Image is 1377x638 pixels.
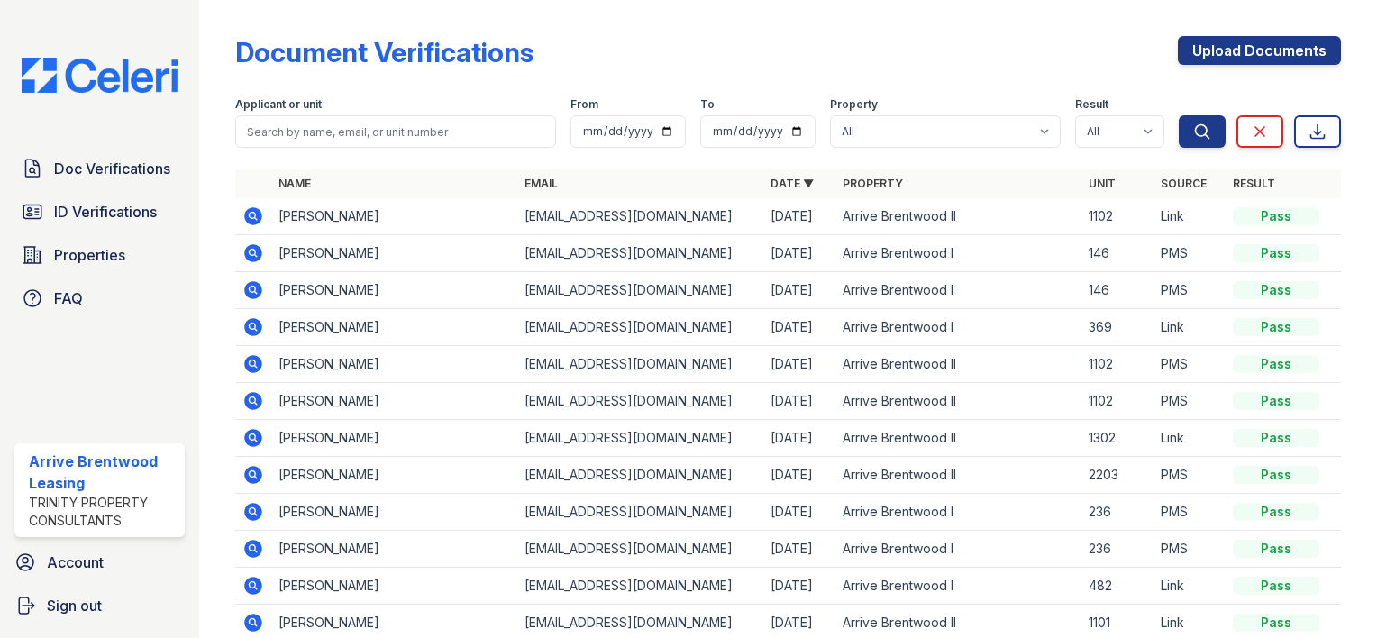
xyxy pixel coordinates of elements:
[517,383,763,420] td: [EMAIL_ADDRESS][DOMAIN_NAME]
[14,150,185,187] a: Doc Verifications
[14,237,185,273] a: Properties
[843,177,903,190] a: Property
[54,158,170,179] span: Doc Verifications
[763,235,835,272] td: [DATE]
[271,346,517,383] td: [PERSON_NAME]
[835,198,1081,235] td: Arrive Brentwood II
[763,457,835,494] td: [DATE]
[763,346,835,383] td: [DATE]
[1154,531,1226,568] td: PMS
[271,420,517,457] td: [PERSON_NAME]
[763,198,835,235] td: [DATE]
[1233,281,1319,299] div: Pass
[517,568,763,605] td: [EMAIL_ADDRESS][DOMAIN_NAME]
[235,36,533,68] div: Document Verifications
[235,97,322,112] label: Applicant or unit
[54,287,83,309] span: FAQ
[271,383,517,420] td: [PERSON_NAME]
[1161,177,1207,190] a: Source
[1233,466,1319,484] div: Pass
[1081,272,1154,309] td: 146
[517,309,763,346] td: [EMAIL_ADDRESS][DOMAIN_NAME]
[700,97,715,112] label: To
[1178,36,1341,65] a: Upload Documents
[7,58,192,93] img: CE_Logo_Blue-a8612792a0a2168367f1c8372b55b34899dd931a85d93a1a3d3e32e68fde9ad4.png
[29,494,178,530] div: Trinity Property Consultants
[1233,540,1319,558] div: Pass
[47,551,104,573] span: Account
[271,531,517,568] td: [PERSON_NAME]
[517,272,763,309] td: [EMAIL_ADDRESS][DOMAIN_NAME]
[1233,503,1319,521] div: Pass
[1154,346,1226,383] td: PMS
[271,198,517,235] td: [PERSON_NAME]
[524,177,558,190] a: Email
[1081,531,1154,568] td: 236
[1154,383,1226,420] td: PMS
[1081,309,1154,346] td: 369
[1154,198,1226,235] td: Link
[835,494,1081,531] td: Arrive Brentwood I
[1233,355,1319,373] div: Pass
[763,494,835,531] td: [DATE]
[271,272,517,309] td: [PERSON_NAME]
[517,457,763,494] td: [EMAIL_ADDRESS][DOMAIN_NAME]
[1081,383,1154,420] td: 1102
[271,494,517,531] td: [PERSON_NAME]
[1233,177,1275,190] a: Result
[763,383,835,420] td: [DATE]
[1233,207,1319,225] div: Pass
[271,568,517,605] td: [PERSON_NAME]
[771,177,814,190] a: Date ▼
[1233,318,1319,336] div: Pass
[271,235,517,272] td: [PERSON_NAME]
[1075,97,1108,112] label: Result
[1154,420,1226,457] td: Link
[835,383,1081,420] td: Arrive Brentwood II
[517,420,763,457] td: [EMAIL_ADDRESS][DOMAIN_NAME]
[1081,198,1154,235] td: 1102
[1233,429,1319,447] div: Pass
[47,595,102,616] span: Sign out
[29,451,178,494] div: Arrive Brentwood Leasing
[570,97,598,112] label: From
[517,235,763,272] td: [EMAIL_ADDRESS][DOMAIN_NAME]
[763,309,835,346] td: [DATE]
[1233,244,1319,262] div: Pass
[278,177,311,190] a: Name
[1081,457,1154,494] td: 2203
[14,194,185,230] a: ID Verifications
[1154,309,1226,346] td: Link
[271,309,517,346] td: [PERSON_NAME]
[517,531,763,568] td: [EMAIL_ADDRESS][DOMAIN_NAME]
[835,235,1081,272] td: Arrive Brentwood I
[517,494,763,531] td: [EMAIL_ADDRESS][DOMAIN_NAME]
[835,568,1081,605] td: Arrive Brentwood I
[1154,457,1226,494] td: PMS
[1233,577,1319,595] div: Pass
[1154,235,1226,272] td: PMS
[7,544,192,580] a: Account
[835,420,1081,457] td: Arrive Brentwood II
[1233,614,1319,632] div: Pass
[54,244,125,266] span: Properties
[1081,235,1154,272] td: 146
[1081,420,1154,457] td: 1302
[763,272,835,309] td: [DATE]
[235,115,556,148] input: Search by name, email, or unit number
[1081,568,1154,605] td: 482
[763,531,835,568] td: [DATE]
[517,346,763,383] td: [EMAIL_ADDRESS][DOMAIN_NAME]
[835,346,1081,383] td: Arrive Brentwood II
[517,198,763,235] td: [EMAIL_ADDRESS][DOMAIN_NAME]
[1081,346,1154,383] td: 1102
[1081,494,1154,531] td: 236
[1154,494,1226,531] td: PMS
[7,588,192,624] a: Sign out
[1154,568,1226,605] td: Link
[763,420,835,457] td: [DATE]
[271,457,517,494] td: [PERSON_NAME]
[14,280,185,316] a: FAQ
[1154,272,1226,309] td: PMS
